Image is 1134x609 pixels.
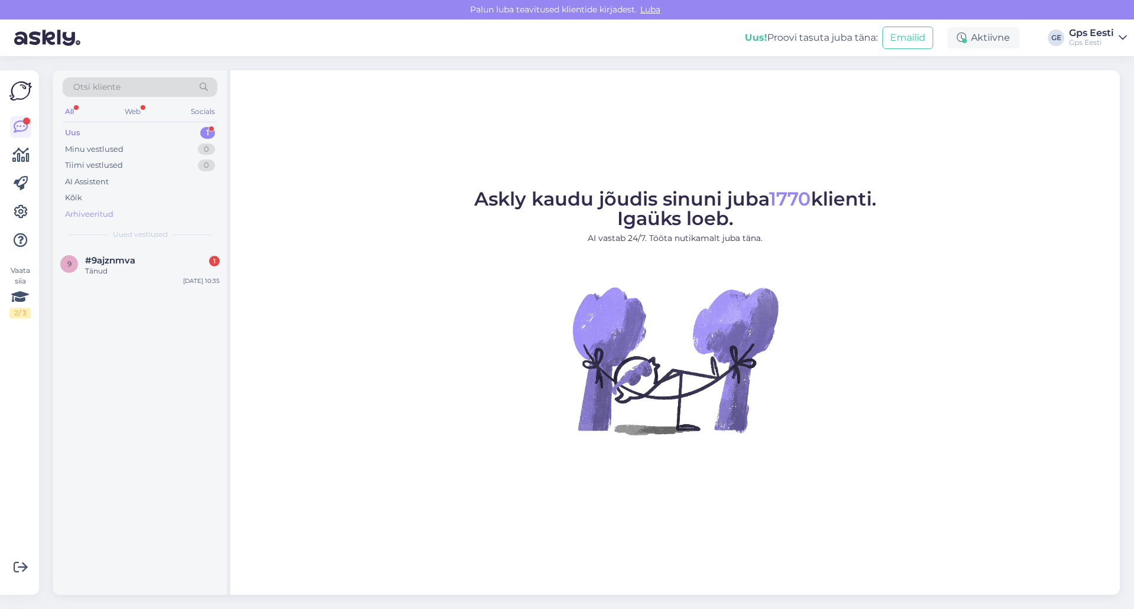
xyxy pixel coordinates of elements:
span: 9 [67,259,71,268]
div: 1 [209,256,220,266]
div: 0 [198,144,215,155]
span: Askly kaudu jõudis sinuni juba klienti. Igaüks loeb. [474,187,876,230]
div: Aktiivne [947,27,1019,48]
div: Socials [188,104,217,119]
b: Uus! [745,32,767,43]
p: AI vastab 24/7. Tööta nutikamalt juba täna. [474,232,876,245]
span: #9ajznmva [85,255,135,266]
div: Gps Eesti [1069,28,1114,38]
div: Web [122,104,143,119]
div: Uus [65,127,80,139]
div: All [63,104,76,119]
div: 2 / 3 [9,308,31,318]
div: 1 [200,127,215,139]
span: Luba [637,4,664,15]
a: Gps EestiGps Eesti [1069,28,1127,47]
button: Emailid [882,27,933,49]
span: Otsi kliente [73,81,120,93]
div: Proovi tasuta juba täna: [745,31,878,45]
div: Arhiveeritud [65,209,113,220]
img: Askly Logo [9,80,32,102]
img: No Chat active [569,254,781,467]
div: Tänud [85,266,220,276]
div: Gps Eesti [1069,38,1114,47]
div: Minu vestlused [65,144,123,155]
div: Tiimi vestlused [65,159,123,171]
div: [DATE] 10:35 [183,276,220,285]
div: 0 [198,159,215,171]
div: AI Assistent [65,176,109,188]
div: Kõik [65,192,82,204]
span: 1770 [769,187,811,210]
div: GE [1048,30,1064,46]
div: Vaata siia [9,265,31,318]
span: Uued vestlused [113,229,168,240]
